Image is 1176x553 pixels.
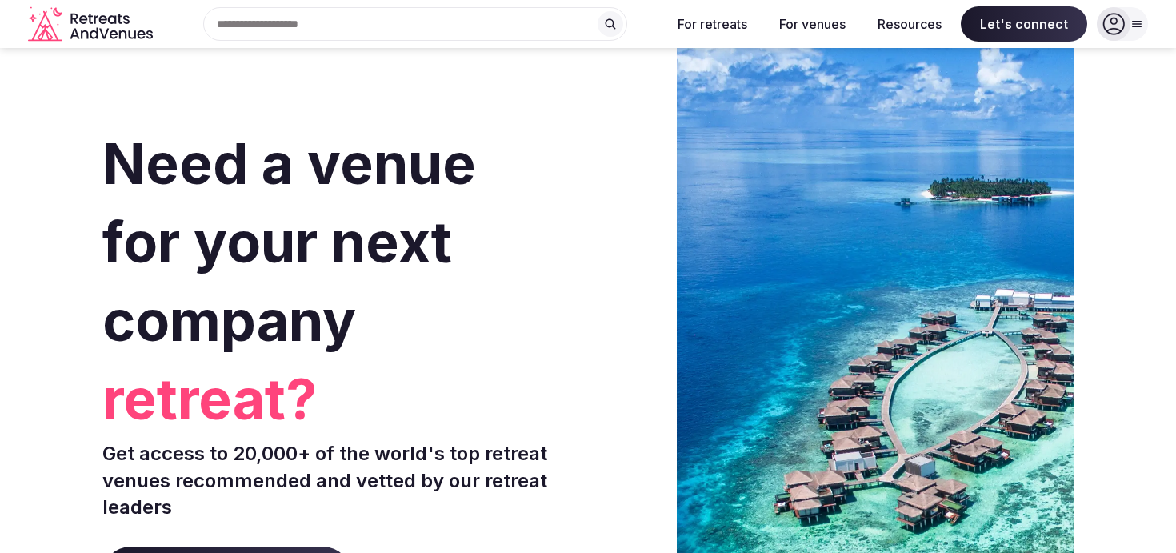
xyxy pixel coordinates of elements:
a: Visit the homepage [28,6,156,42]
span: Need a venue for your next company [102,130,476,355]
button: Resources [865,6,954,42]
span: retreat? [102,360,582,439]
svg: Retreats and Venues company logo [28,6,156,42]
button: For retreats [665,6,760,42]
span: Let's connect [961,6,1087,42]
p: Get access to 20,000+ of the world's top retreat venues recommended and vetted by our retreat lea... [102,440,582,521]
button: For venues [766,6,858,42]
